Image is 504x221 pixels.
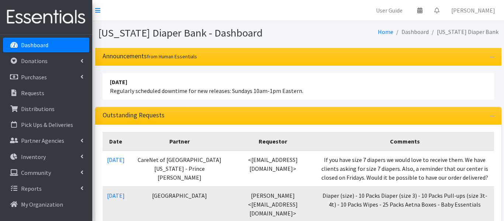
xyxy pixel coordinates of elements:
[147,53,197,60] small: from Human Essentials
[21,89,44,97] p: Requests
[3,38,89,52] a: Dashboard
[3,165,89,180] a: Community
[370,3,408,18] a: User Guide
[98,27,296,39] h1: [US_STATE] Diaper Bank - Dashboard
[3,86,89,100] a: Requests
[393,27,429,37] li: Dashboard
[21,57,48,65] p: Donations
[21,137,64,144] p: Partner Agencies
[129,151,230,187] td: CareNet of [GEOGRAPHIC_DATA][US_STATE] - Prince [PERSON_NAME]
[316,151,494,187] td: If you have size 7 diapers we would love to receive them. We have clients asking for size 7 diape...
[103,73,494,100] li: Regularly scheduled downtime for new releases: Sundays 10am-1pm Eastern.
[378,28,393,35] a: Home
[21,201,63,208] p: My Organization
[230,132,316,151] th: Requestor
[103,111,165,119] h3: Outstanding Requests
[3,5,89,30] img: HumanEssentials
[107,156,125,163] a: [DATE]
[21,121,73,128] p: Pick Ups & Deliveries
[21,73,47,81] p: Purchases
[21,153,46,160] p: Inventory
[3,181,89,196] a: Reports
[129,132,230,151] th: Partner
[3,117,89,132] a: Pick Ups & Deliveries
[21,105,55,113] p: Distributions
[21,169,51,176] p: Community
[3,149,89,164] a: Inventory
[429,27,498,37] li: [US_STATE] Diaper Bank
[21,41,48,49] p: Dashboard
[3,197,89,212] a: My Organization
[316,132,494,151] th: Comments
[3,101,89,116] a: Distributions
[445,3,501,18] a: [PERSON_NAME]
[230,151,316,187] td: <[EMAIL_ADDRESS][DOMAIN_NAME]>
[21,185,42,192] p: Reports
[3,53,89,68] a: Donations
[107,192,125,199] a: [DATE]
[103,52,197,60] h3: Announcements
[3,70,89,84] a: Purchases
[3,133,89,148] a: Partner Agencies
[103,132,129,151] th: Date
[110,78,127,86] strong: [DATE]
